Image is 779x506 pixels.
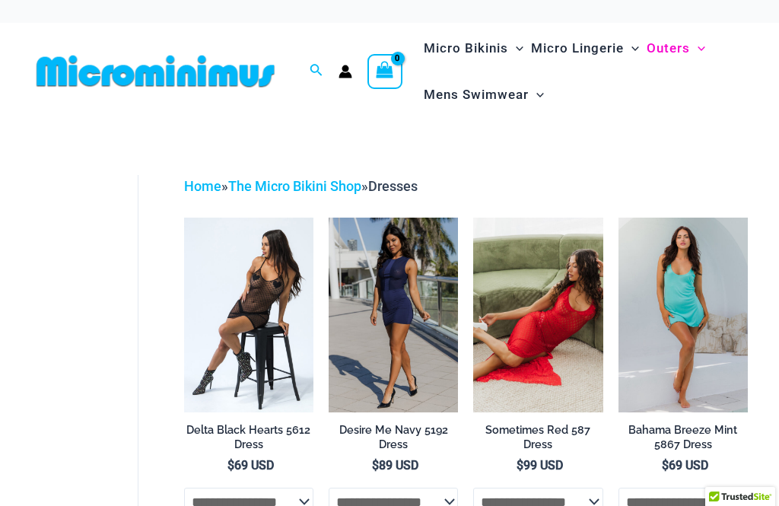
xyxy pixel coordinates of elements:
a: The Micro Bikini Shop [228,178,361,194]
span: Menu Toggle [508,29,523,68]
a: Desire Me Navy 5192 Dress 11Desire Me Navy 5192 Dress 09Desire Me Navy 5192 Dress 09 [329,218,458,412]
span: $ [372,458,379,473]
span: $ [662,458,669,473]
a: Sometimes Red 587 Dress 10Sometimes Red 587 Dress 09Sometimes Red 587 Dress 09 [473,218,603,412]
a: Mens SwimwearMenu ToggleMenu Toggle [420,72,548,118]
span: Menu Toggle [529,75,544,114]
a: View Shopping Cart, empty [367,54,402,89]
img: Bahama Breeze Mint 5867 Dress 01 [618,218,748,412]
span: Micro Lingerie [531,29,624,68]
a: Bahama Breeze Mint 5867 Dress [618,423,748,457]
span: Dresses [368,178,418,194]
h2: Sometimes Red 587 Dress [473,423,603,451]
bdi: 69 USD [662,458,708,473]
a: Micro BikinisMenu ToggleMenu Toggle [420,25,527,72]
img: Desire Me Navy 5192 Dress 11 [329,218,458,412]
a: Bahama Breeze Mint 5867 Dress 01Bahama Breeze Mint 5867 Dress 03Bahama Breeze Mint 5867 Dress 03 [618,218,748,412]
a: Account icon link [339,65,352,78]
bdi: 89 USD [372,458,418,473]
span: Outers [647,29,690,68]
img: MM SHOP LOGO FLAT [30,54,281,88]
h2: Desire Me Navy 5192 Dress [329,423,458,451]
a: Search icon link [310,62,323,81]
h2: Bahama Breeze Mint 5867 Dress [618,423,748,451]
span: Mens Swimwear [424,75,529,114]
span: $ [227,458,234,473]
span: Menu Toggle [624,29,639,68]
span: $ [517,458,523,473]
a: Micro LingerieMenu ToggleMenu Toggle [527,25,643,72]
a: Delta Black Hearts 5612 Dress 05Delta Black Hearts 5612 Dress 04Delta Black Hearts 5612 Dress 04 [184,218,313,412]
a: Desire Me Navy 5192 Dress [329,423,458,457]
img: Sometimes Red 587 Dress 10 [473,218,603,412]
bdi: 69 USD [227,458,274,473]
bdi: 99 USD [517,458,563,473]
span: Micro Bikinis [424,29,508,68]
a: Sometimes Red 587 Dress [473,423,603,457]
a: Delta Black Hearts 5612 Dress [184,423,313,457]
span: » » [184,178,418,194]
a: OutersMenu ToggleMenu Toggle [643,25,709,72]
h2: Delta Black Hearts 5612 Dress [184,423,313,451]
iframe: TrustedSite Certified [38,163,175,467]
span: Menu Toggle [690,29,705,68]
a: Home [184,178,221,194]
nav: Site Navigation [418,23,749,120]
img: Delta Black Hearts 5612 Dress 05 [184,218,313,412]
